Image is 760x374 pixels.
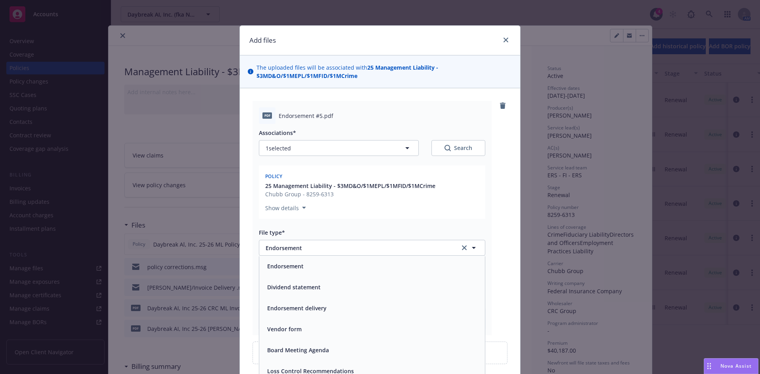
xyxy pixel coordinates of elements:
[259,240,485,256] button: Endorsementclear selection
[704,359,714,374] div: Drag to move
[259,229,285,236] span: File type*
[460,243,469,252] a: clear selection
[267,262,304,270] button: Endorsement
[267,346,329,354] button: Board Meeting Agenda
[704,358,758,374] button: Nova Assist
[267,304,327,312] button: Endorsement delivery
[266,244,449,252] span: Endorsement
[267,283,321,291] button: Dividend statement
[267,325,302,333] button: Vendor form
[720,363,752,369] span: Nova Assist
